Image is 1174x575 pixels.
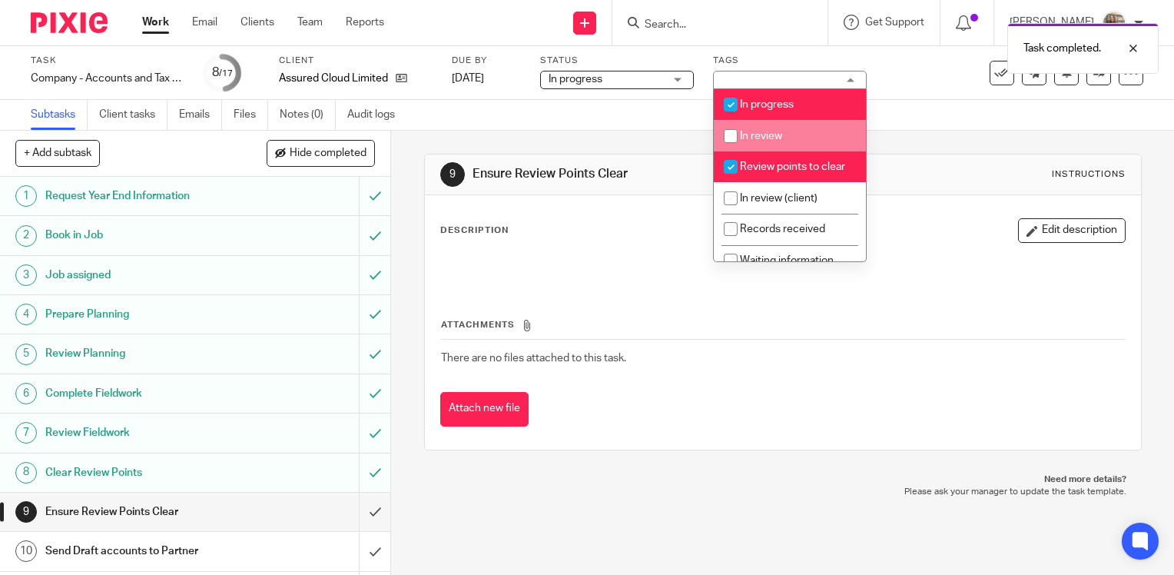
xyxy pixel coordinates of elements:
div: 10 [15,540,37,562]
span: Records received [740,224,825,234]
a: Files [234,100,268,130]
small: /17 [219,69,233,78]
a: Audit logs [347,100,406,130]
div: 2 [15,225,37,247]
a: Clients [240,15,274,30]
img: Pixie [31,12,108,33]
span: Review points to clear [740,161,845,172]
p: Description [440,224,509,237]
p: Please ask your manager to update the task template. [439,486,1126,498]
button: + Add subtask [15,140,100,166]
span: Hide completed [290,148,366,160]
h1: Clear Review Points [45,461,244,484]
div: 5 [15,344,37,365]
span: In progress [740,99,794,110]
a: Subtasks [31,100,88,130]
h1: Job assigned [45,264,244,287]
span: [DATE] [452,73,484,84]
h1: Ensure Review Points Clear [45,500,244,523]
h1: Complete Fieldwork [45,382,244,405]
p: Task completed. [1023,41,1101,56]
h1: Send Draft accounts to Partner [45,540,244,563]
div: 9 [440,162,465,187]
h1: Review Planning [45,342,244,365]
a: Notes (0) [280,100,336,130]
span: In review [740,131,782,141]
div: 6 [15,383,37,404]
a: Client tasks [99,100,167,130]
button: Edit description [1018,218,1126,243]
label: Task [31,55,184,67]
p: Assured Cloud Limited [279,71,388,86]
div: 9 [15,501,37,523]
h1: Request Year End Information [45,184,244,208]
h1: Prepare Planning [45,303,244,326]
div: 3 [15,264,37,286]
div: 8 [15,462,37,484]
div: 1 [15,185,37,207]
a: Work [142,15,169,30]
h1: Book in Job [45,224,244,247]
span: In review (client) [740,193,817,204]
label: Due by [452,55,521,67]
span: Attachments [441,321,515,329]
span: In progress [549,74,602,85]
label: Client [279,55,433,67]
a: Reports [346,15,384,30]
h1: Review Fieldwork [45,421,244,444]
div: Company - Accounts and Tax Preparation [31,71,184,86]
div: 4 [15,304,37,325]
span: Waiting information [740,255,834,266]
div: 8 [212,64,233,81]
a: Team [297,15,323,30]
h1: Ensure Review Points Clear [473,166,815,182]
p: Need more details? [439,474,1126,486]
button: Hide completed [267,140,375,166]
a: Emails [179,100,222,130]
img: pic.png [1102,11,1126,35]
label: Status [540,55,694,67]
a: Email [192,15,217,30]
span: There are no files attached to this task. [441,353,626,364]
div: 7 [15,422,37,444]
button: Attach new file [440,392,529,427]
div: Instructions [1052,168,1126,181]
